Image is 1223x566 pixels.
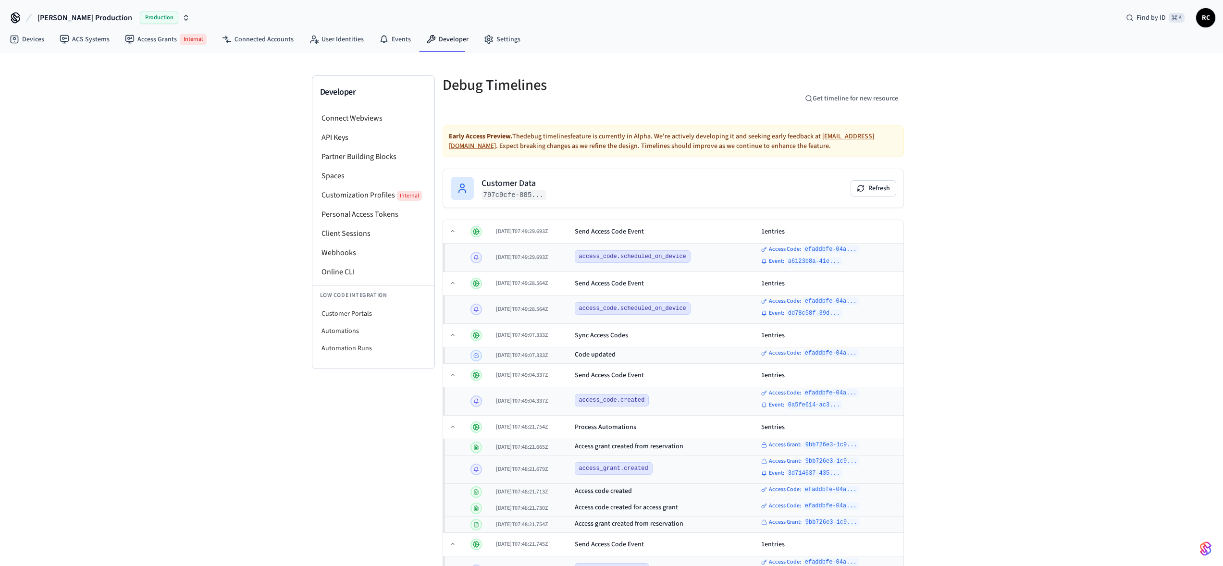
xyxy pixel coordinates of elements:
[492,439,571,455] td: [DATE]T07:48:21.665Z
[769,258,784,265] span: Event :
[397,191,422,201] span: Internal
[312,262,434,282] li: Online CLI
[786,309,842,317] code: dd78c58f-39d...
[761,297,859,305] button: Access Code: efaddbfe-04a...
[799,91,904,106] button: Get timeline for new resource
[803,246,859,253] code: efaddbfe-04a...
[312,243,434,262] li: Webhooks
[496,280,567,287] div: [DATE]T07:49:28.564Z
[312,185,434,205] li: Customization Profiles
[575,350,616,359] h3: Code updated
[1197,9,1214,26] span: RC
[214,31,301,48] a: Connected Accounts
[803,518,859,526] code: 9bb726e3-1c9...
[312,128,434,147] li: API Keys
[851,181,896,196] button: Refresh
[320,86,427,99] h3: Developer
[180,34,207,45] span: Internal
[575,540,644,549] div: Send Access Code Event
[1169,13,1185,23] span: ⌘ K
[492,455,571,484] td: [DATE]T07:48:21.679Z
[1196,8,1215,27] button: RC
[312,305,434,322] li: Customer Portals
[575,394,649,406] span: access_code.created
[449,132,874,151] a: [EMAIL_ADDRESS][DOMAIN_NAME]
[575,422,636,432] div: Process Automations
[117,30,214,49] a: Access GrantsInternal
[761,279,900,288] div: 1 entries
[803,441,859,449] code: 9bb726e3-1c9...
[803,297,859,305] code: efaddbfe-04a...
[761,389,859,397] button: Access Code: efaddbfe-04a...
[492,295,571,324] td: [DATE]T07:49:28.564Z
[761,258,842,265] button: Event: a6123b8a-41e...
[443,125,904,157] div: The debug timelines feature is currently in Alpha. We're actively developing it and seeking early...
[761,486,859,493] button: Access Code: efaddbfe-04a...
[312,166,434,185] li: Spaces
[761,469,842,477] button: Event: 3d714637-435...
[769,502,801,510] span: Access Code :
[575,486,632,496] h3: Access code created
[52,31,117,48] a: ACS Systems
[769,558,801,566] span: Access Code :
[761,331,900,340] div: 1 entries
[769,518,802,526] span: Access Grant :
[761,558,859,566] button: Access Code: efaddbfe-04a...
[443,75,615,95] h5: Debug Timelines
[449,132,512,141] strong: Early Access Preview.
[575,370,644,380] div: Send Access Code Event
[492,347,571,364] td: [DATE]T07:49:07.333Z
[769,246,801,253] span: Access Code :
[2,31,52,48] a: Devices
[575,462,653,475] span: access_grant.created
[37,12,132,24] span: [PERSON_NAME] Production
[312,109,434,128] li: Connect Webviews
[769,441,802,449] span: Access Grant :
[575,250,691,263] span: access_code.scheduled_on_device
[312,322,434,340] li: Automations
[575,442,683,451] h3: Access grant created from reservation
[492,500,571,517] td: [DATE]T07:48:21.730Z
[769,349,801,357] span: Access Code :
[575,279,644,288] div: Send Access Code Event
[492,244,571,272] td: [DATE]T07:49:29.693Z
[803,349,859,357] code: efaddbfe-04a...
[761,246,859,253] button: Access Code: efaddbfe-04a...
[482,190,546,200] code: 797c9cfe-885...
[496,332,567,339] div: [DATE]T07:49:07.333Z
[761,370,900,380] div: 1 entries
[769,486,801,493] span: Access Code :
[492,517,571,533] td: [DATE]T07:48:21.754Z
[312,205,434,224] li: Personal Access Tokens
[575,302,691,315] span: access_code.scheduled_on_device
[761,457,859,465] button: Access Grant: 9bb726e3-1c9...
[803,389,859,397] code: efaddbfe-04a...
[482,177,536,190] h2: Customer Data
[575,331,628,340] div: Sync Access Codes
[769,297,801,305] span: Access Code :
[803,457,859,465] code: 9bb726e3-1c9...
[496,541,567,548] div: [DATE]T07:48:21.745Z
[419,31,476,48] a: Developer
[140,12,178,24] span: Production
[312,147,434,166] li: Partner Building Blocks
[312,285,434,305] li: Low Code Integration
[761,309,842,317] button: Event: dd78c58f-39d...
[312,340,434,357] li: Automation Runs
[761,227,900,236] div: 1 entries
[496,423,567,431] div: [DATE]T07:48:21.754Z
[492,387,571,416] td: [DATE]T07:49:04.337Z
[496,228,567,235] div: [DATE]T07:49:29.693Z
[575,519,683,529] h3: Access grant created from reservation
[786,469,842,477] code: 3d714637-435...
[496,371,567,379] div: [DATE]T07:49:04.337Z
[761,540,900,549] div: 1 entries
[1118,9,1192,26] div: Find by ID⌘ K
[761,422,900,432] div: 5 entries
[769,389,801,397] span: Access Code :
[476,31,528,48] a: Settings
[786,258,842,265] code: a6123b8a-41e...
[575,503,678,512] h3: Access code created for access grant
[803,502,859,510] code: efaddbfe-04a...
[803,558,859,566] code: efaddbfe-04a...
